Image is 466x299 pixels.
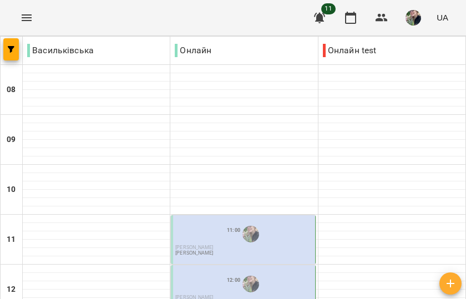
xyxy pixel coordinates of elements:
p: [PERSON_NAME] [175,251,213,256]
p: Онлайн test [323,44,377,57]
label: 12:00 [227,276,240,284]
label: 11:00 [227,226,240,234]
span: 11 [321,3,336,14]
button: Створити урок [439,272,462,295]
button: UA [432,7,453,28]
img: Борзова Марія Олексіївна [242,276,259,292]
h6: 10 [7,184,16,196]
p: Васильківська [27,44,94,57]
h6: 12 [7,283,16,296]
h6: 08 [7,84,16,96]
h6: 09 [7,134,16,146]
img: ee1b7481cd68f5b66c71edb09350e4c2.jpg [406,10,421,26]
span: [PERSON_NAME] [175,245,213,250]
h6: 11 [7,234,16,246]
button: Menu [13,4,40,31]
img: Борзова Марія Олексіївна [242,226,259,242]
span: UA [437,12,448,23]
p: Онлайн [175,44,211,57]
